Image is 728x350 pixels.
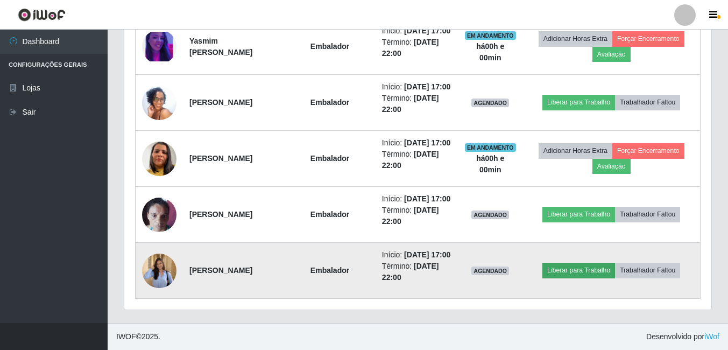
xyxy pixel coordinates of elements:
[310,42,349,51] strong: Embalador
[404,250,450,259] time: [DATE] 17:00
[539,143,612,158] button: Adicionar Horas Extra
[382,93,451,115] li: Término:
[539,31,612,46] button: Adicionar Horas Extra
[382,261,451,283] li: Término:
[18,8,66,22] img: CoreUI Logo
[142,128,176,190] img: 1734375096021.jpeg
[310,154,349,163] strong: Embalador
[310,210,349,219] strong: Embalador
[116,331,160,342] span: © 2025 .
[612,143,684,158] button: Forçar Encerramento
[615,207,680,222] button: Trabalhador Faltou
[189,210,252,219] strong: [PERSON_NAME]
[404,194,450,203] time: [DATE] 17:00
[615,95,680,110] button: Trabalhador Faltou
[189,37,252,57] strong: Yasmim [PERSON_NAME]
[542,207,615,222] button: Liberar para Trabalho
[310,266,349,275] strong: Embalador
[471,99,509,107] span: AGENDADO
[116,332,136,341] span: IWOF
[142,192,176,237] img: 1733770253666.jpeg
[612,31,684,46] button: Forçar Encerramento
[404,82,450,91] time: [DATE] 17:00
[382,137,451,149] li: Início:
[382,205,451,227] li: Término:
[189,266,252,275] strong: [PERSON_NAME]
[592,159,631,174] button: Avaliação
[382,193,451,205] li: Início:
[542,95,615,110] button: Liberar para Trabalho
[465,31,516,40] span: EM ANDAMENTO
[189,98,252,107] strong: [PERSON_NAME]
[404,26,450,35] time: [DATE] 17:00
[382,149,451,171] li: Término:
[615,263,680,278] button: Trabalhador Faltou
[646,331,719,342] span: Desenvolvido por
[310,98,349,107] strong: Embalador
[142,64,176,141] img: 1692498392300.jpeg
[382,81,451,93] li: Início:
[704,332,719,341] a: iWof
[189,154,252,163] strong: [PERSON_NAME]
[476,42,504,62] strong: há 00 h e 00 min
[404,138,450,147] time: [DATE] 17:00
[476,154,504,174] strong: há 00 h e 00 min
[142,32,176,61] img: 1704253310544.jpeg
[592,47,631,62] button: Avaliação
[142,248,176,293] img: 1743623016300.jpeg
[471,211,509,219] span: AGENDADO
[382,25,451,37] li: Início:
[382,249,451,261] li: Início:
[542,263,615,278] button: Liberar para Trabalho
[471,267,509,275] span: AGENDADO
[382,37,451,59] li: Término:
[465,143,516,152] span: EM ANDAMENTO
